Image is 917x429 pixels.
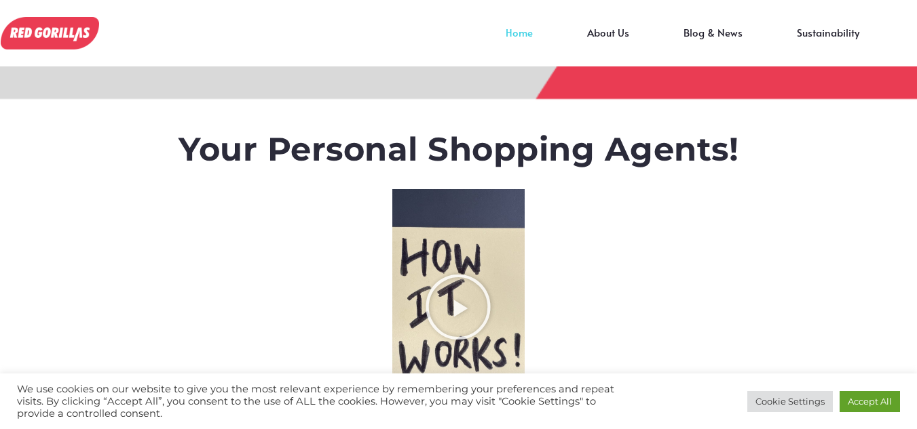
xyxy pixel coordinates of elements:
a: Sustainability [770,33,886,53]
a: Cookie Settings [747,391,833,412]
a: About Us [560,33,656,53]
div: We use cookies on our website to give you the most relevant experience by remembering your prefer... [17,383,635,420]
h1: Your Personal Shopping Agents! [90,130,828,169]
a: Accept All [840,391,900,412]
img: RedGorillas Shopping App! [1,17,99,49]
a: Home [479,33,560,53]
a: Blog & News [656,33,770,53]
div: Play Video about RedGorillas How it Works [424,273,492,341]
